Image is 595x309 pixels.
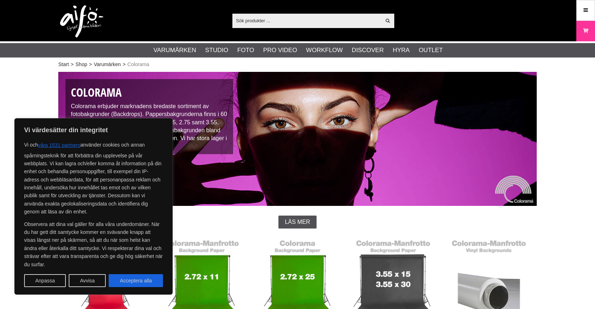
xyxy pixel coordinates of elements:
[24,220,163,268] p: Observera att dina val gäller för alla våra underdomäner. När du har gett ditt samtycke kommer en...
[94,61,121,68] a: Varumärken
[69,274,106,287] button: Avvisa
[123,61,126,68] span: >
[237,46,254,55] a: Foto
[24,274,66,287] button: Anpassa
[71,84,228,101] h1: Colorama
[127,61,149,68] span: Colorama
[263,46,297,55] a: Pro Video
[154,46,196,55] a: Varumärken
[352,46,384,55] a: Discover
[38,139,81,152] button: våra 1531 partners
[419,46,443,55] a: Outlet
[58,61,69,68] a: Start
[285,219,310,225] span: Läs mer
[89,61,92,68] span: >
[58,72,537,206] img: Colorama Fotobakgrunder
[306,46,343,55] a: Workflow
[393,46,410,55] a: Hyra
[24,139,163,216] p: Vi och använder cookies och annan spårningsteknik för att förbättra din upplevelse på vår webbpla...
[71,61,74,68] span: >
[205,46,228,55] a: Studio
[14,118,173,295] div: Vi värdesätter din integritet
[109,274,163,287] button: Acceptera alla
[65,79,233,154] div: Colorama erbjuder marknadens bredaste sortiment av fotobakgrunder (Backdrops). Pappersbakgrundern...
[232,15,381,26] input: Sök produkter ...
[76,61,87,68] a: Shop
[60,5,103,38] img: logo.png
[24,126,163,134] p: Vi värdesätter din integritet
